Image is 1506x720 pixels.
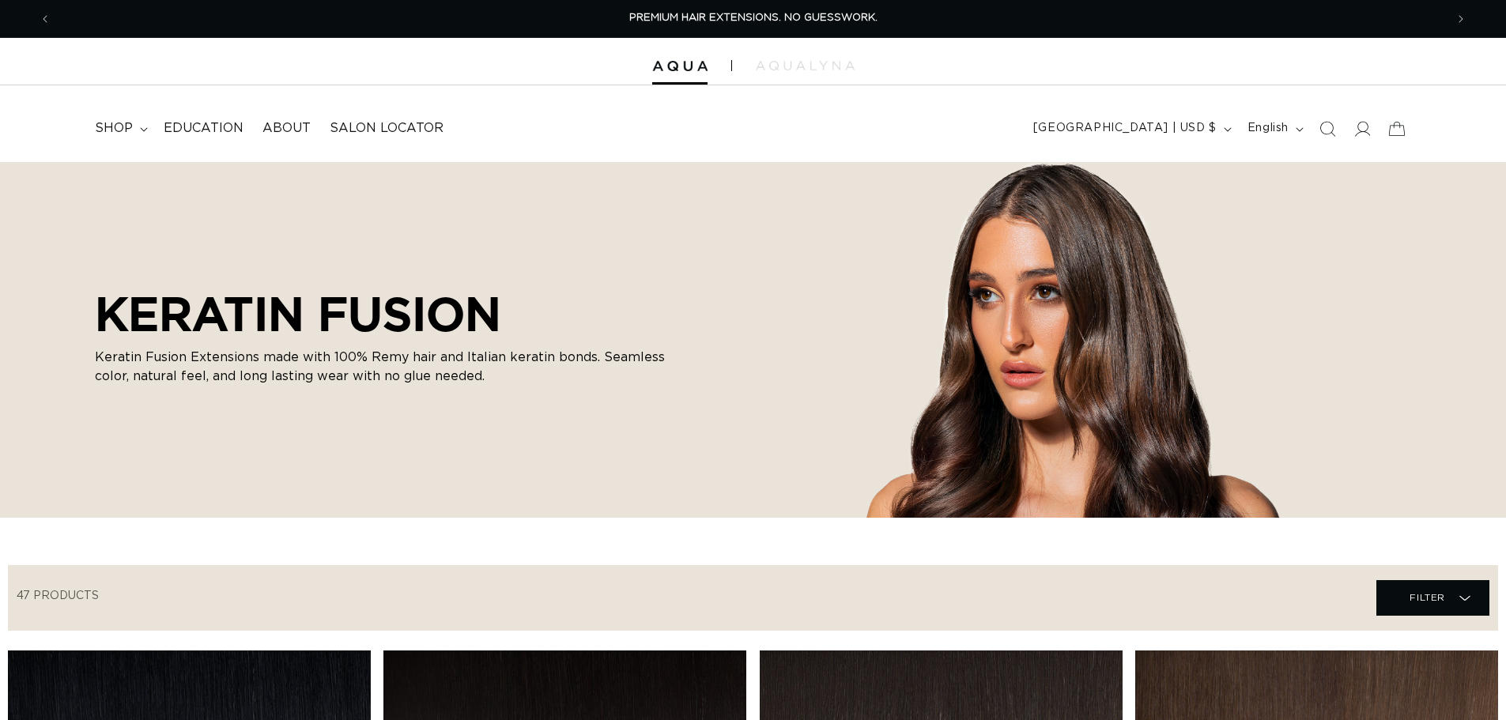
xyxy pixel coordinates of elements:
[95,120,133,137] span: shop
[262,120,311,137] span: About
[1238,114,1310,144] button: English
[1024,114,1238,144] button: [GEOGRAPHIC_DATA] | USD $
[1310,111,1345,146] summary: Search
[28,4,62,34] button: Previous announcement
[1376,580,1489,616] summary: Filter
[629,13,878,23] span: PREMIUM HAIR EXTENSIONS. NO GUESSWORK.
[95,348,696,386] p: Keratin Fusion Extensions made with 100% Remy hair and Italian keratin bonds. Seamless color, nat...
[1410,582,1445,613] span: Filter
[85,111,154,146] summary: shop
[17,590,99,601] span: 47 products
[652,61,708,72] img: Aqua Hair Extensions
[320,111,453,146] a: Salon Locator
[1444,4,1478,34] button: Next announcement
[330,120,443,137] span: Salon Locator
[756,61,855,70] img: aqualyna.com
[95,286,696,341] h2: KERATIN FUSION
[154,111,253,146] a: Education
[1033,120,1217,137] span: [GEOGRAPHIC_DATA] | USD $
[164,120,243,137] span: Education
[1247,120,1289,137] span: English
[253,111,320,146] a: About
